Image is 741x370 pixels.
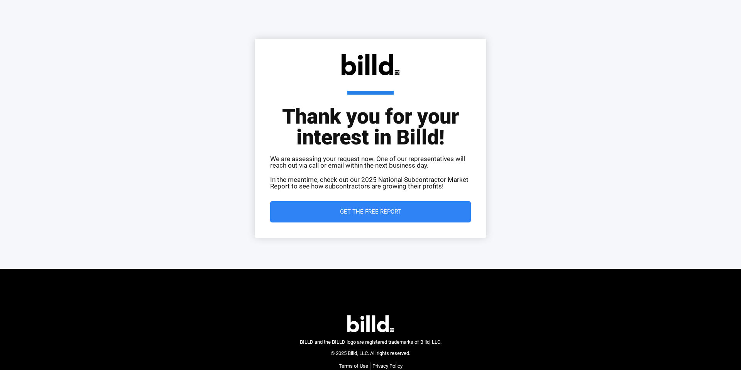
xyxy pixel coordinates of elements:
a: Terms of Use [339,362,368,370]
p: We are assessing your request now. One of our representatives will reach out via call or email wi... [270,156,471,169]
p: In the meantime, check out our 2025 National Subcontractor Market Report to see how subcontractor... [270,177,471,190]
a: Privacy Policy [372,362,403,370]
span: BILLD and the BILLD logo are registered trademarks of Billd, LLC. © 2025 Billd, LLC. All rights r... [300,339,442,356]
h1: Thank you for your interest in Billd! [270,91,471,148]
nav: Menu [339,362,403,370]
a: Get the Free Report [270,201,471,222]
span: Get the Free Report [340,209,401,215]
